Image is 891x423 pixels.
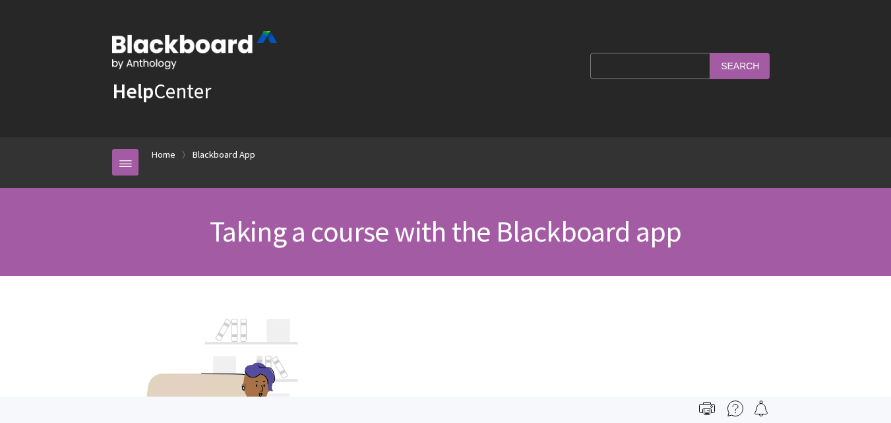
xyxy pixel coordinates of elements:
input: Search [710,53,770,79]
strong: Help [112,78,154,104]
a: Home [152,146,175,163]
span: Taking a course with the Blackboard app [210,213,682,249]
a: HelpCenter [112,78,211,104]
img: Print [699,401,715,416]
img: Blackboard by Anthology [112,31,277,69]
img: Follow this page [753,401,769,416]
a: Blackboard App [193,146,255,163]
img: More help [727,401,743,416]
